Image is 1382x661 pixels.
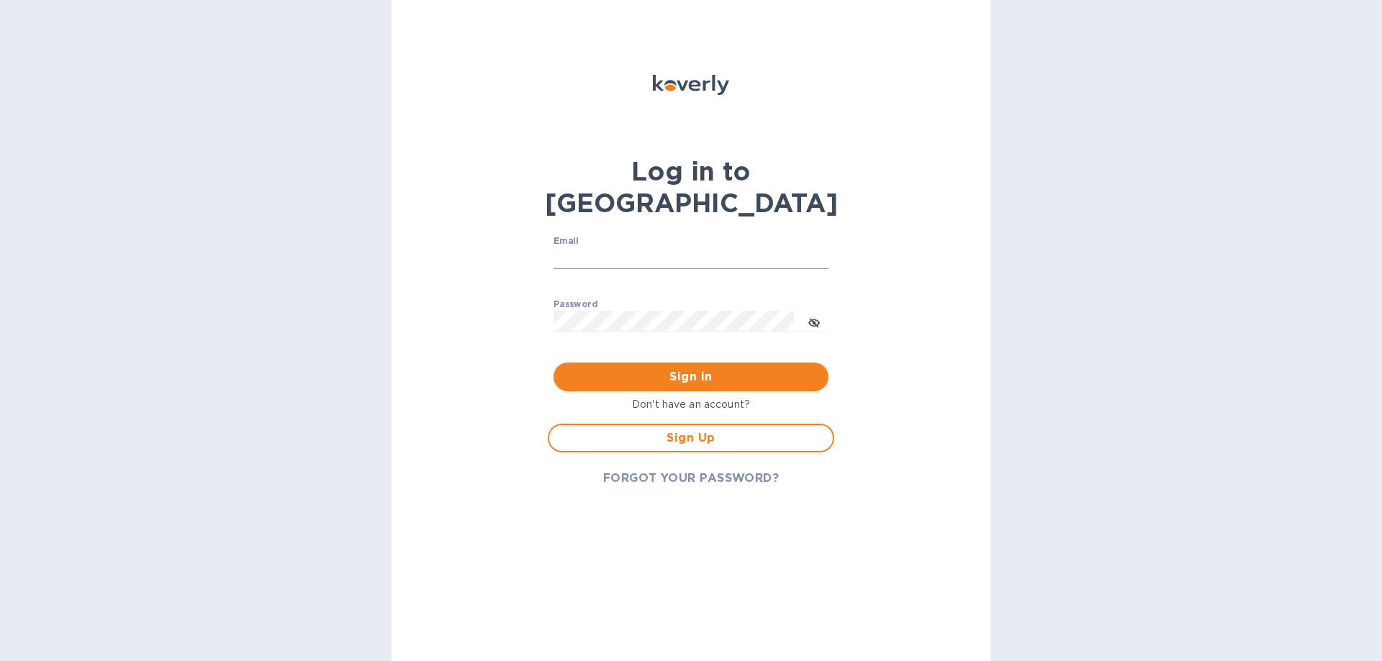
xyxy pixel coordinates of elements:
span: FORGOT YOUR PASSWORD? [603,470,780,487]
button: Sign Up [548,424,834,452]
span: Sign in [565,368,817,386]
span: Sign Up [561,429,821,447]
button: Sign in [554,363,828,391]
b: Log in to [GEOGRAPHIC_DATA] [545,155,838,219]
label: Password [554,300,597,309]
label: Email [554,237,579,245]
p: Don't have an account? [548,397,834,412]
img: Koverly [653,75,729,95]
button: FORGOT YOUR PASSWORD? [592,464,791,493]
button: toggle password visibility [800,307,828,336]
